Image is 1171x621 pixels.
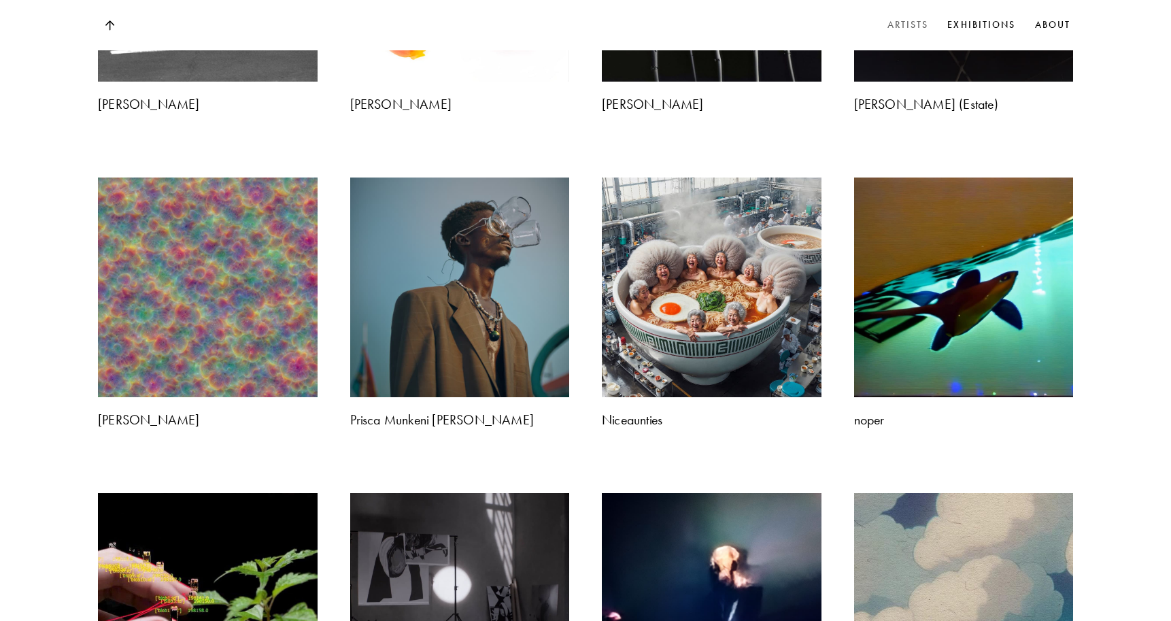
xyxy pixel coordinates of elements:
[350,96,452,112] b: [PERSON_NAME]
[1032,15,1074,35] a: About
[350,178,570,429] a: Artist ProfilePrisca Munkeni [PERSON_NAME]
[602,178,821,429] a: Artist ProfileNiceaunties
[854,178,1074,429] a: Artist Profilenoper
[105,20,114,31] img: Top
[98,412,200,428] b: [PERSON_NAME]
[98,178,318,397] img: Artist Profile
[98,96,200,112] b: [PERSON_NAME]
[885,15,932,35] a: Artists
[602,178,821,397] img: Artist Profile
[854,96,998,112] b: [PERSON_NAME] (Estate)
[98,178,318,429] a: Artist Profile[PERSON_NAME]
[854,178,1074,397] img: Artist Profile
[350,412,534,428] b: Prisca Munkeni [PERSON_NAME]
[602,412,662,428] b: Niceaunties
[854,412,885,428] b: noper
[350,178,570,397] img: Artist Profile
[602,96,704,112] b: [PERSON_NAME]
[945,15,1018,35] a: Exhibitions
